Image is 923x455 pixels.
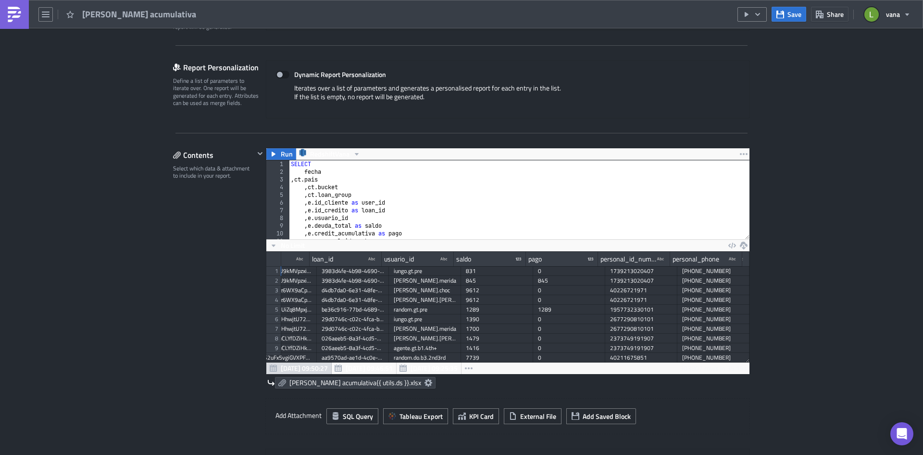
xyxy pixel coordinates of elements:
[538,266,600,276] div: 0
[538,353,600,363] div: 0
[610,276,673,286] div: 1739213020407
[863,6,880,23] img: Avatar
[811,7,848,22] button: Share
[610,286,673,295] div: 40226721971
[173,148,254,162] div: Contents
[538,334,600,343] div: 0
[173,77,260,107] div: Define a list of parameters to iterate over. One report will be generated for each entry. Attribu...
[266,240,308,251] button: No Limit
[466,266,528,276] div: 831
[456,252,471,266] div: saldo
[827,9,844,19] span: Share
[394,276,456,286] div: [PERSON_NAME].merida
[538,343,600,353] div: 0
[886,9,900,19] span: vana
[682,276,745,286] div: [PHONE_NUMBER]
[682,343,745,353] div: [PHONE_NUMBER]
[673,252,719,266] div: personal_phone
[173,165,254,180] div: Select which data & attachment to include in your report.
[322,314,384,324] div: 29d0746c-c02c-4fca-bbb3-53f77b98b2f1
[610,295,673,305] div: 40226721971
[266,160,289,168] div: 1
[322,276,384,286] div: 3983d4fe-4b98-4690-a971-3c5a39620bd4
[266,363,332,374] button: [DATE] 09:50:27
[394,286,456,295] div: [PERSON_NAME].choc
[504,408,561,424] button: External File
[322,305,384,314] div: be36c916-77bd-4689-ad0c-c538dba3350e
[294,69,386,79] strong: Dynamic Report Personalization
[600,252,657,266] div: personal_id_number
[772,7,806,22] button: Save
[411,363,458,373] span: [DATE] 09:25:35
[276,84,740,108] div: Iterates over a list of parameters and generates a personalised report for each entry in the list...
[466,343,528,353] div: 1416
[890,422,913,445] div: Open Intercom Messenger
[296,148,364,160] button: RedshiftVana
[682,266,745,276] div: [PHONE_NUMBER]
[469,411,494,421] span: KPI Card
[538,295,600,305] div: 0
[4,4,459,12] body: Rich Text Area. Press ALT-0 for help.
[787,9,801,19] span: Save
[322,286,384,295] div: d4db7da0-6e31-48fe-940b-2c2eeb6ade7c
[266,207,289,214] div: 7
[682,305,745,314] div: [PHONE_NUMBER]
[538,276,600,286] div: 845
[466,324,528,334] div: 1700
[249,353,312,363] div: 11HNS2uFx5vgiGVXPFPbfo
[331,363,397,374] button: [DATE] 09:46:51
[254,148,266,159] button: Hide content
[281,240,305,250] span: No Limit
[173,1,260,31] div: Optionally, perform a condition check before generating and sending a report. Only if true, the r...
[266,176,289,183] div: 3
[610,305,673,314] div: 1957732330101
[682,324,745,334] div: [PHONE_NUMBER]
[583,411,631,421] span: Add Saved Block
[266,191,289,199] div: 5
[266,237,289,245] div: 11
[346,363,393,373] span: [DATE] 09:46:51
[394,266,456,276] div: iungo.gt.pre
[173,60,266,75] div: Report Personalization
[266,183,289,191] div: 4
[610,266,673,276] div: 1739213020407
[312,252,333,266] div: loan_id
[322,324,384,334] div: 29d0746c-c02c-4fca-bbb3-53f77b98b2f1
[859,4,916,25] button: vana
[682,334,745,343] div: [PHONE_NUMBER]
[326,408,378,424] button: SQL Query
[322,343,384,353] div: 026aeeb5-8a3f-4cd5-9ba7-a805fc1f2fef
[466,353,528,363] div: 7739
[266,222,289,230] div: 9
[610,324,673,334] div: 2677290810101
[266,214,289,222] div: 8
[399,411,443,421] span: Tableau Export
[275,408,322,423] label: Add Attachment
[322,266,384,276] div: 3983d4fe-4b98-4690-a971-3c5a39620bd4
[266,230,289,237] div: 10
[466,305,528,314] div: 1289
[266,199,289,207] div: 6
[394,343,456,353] div: agente.gt.b1.4th+
[394,334,456,343] div: [PERSON_NAME].[PERSON_NAME]
[396,363,461,374] button: [DATE] 09:25:35
[266,168,289,176] div: 2
[566,408,636,424] button: Add Saved Block
[343,411,373,421] span: SQL Query
[466,276,528,286] div: 845
[322,353,384,363] div: aa9570ad-ae1d-4c0e-a628-acb1110f9bb0
[682,353,745,363] div: [PHONE_NUMBER]
[322,295,384,305] div: d4db7da0-6e31-48fe-940b-2c2eeb6ade7c
[4,4,459,12] p: Hola team, comparto [PERSON_NAME] acumulativa actualizado hasta [GEOGRAPHIC_DATA].
[289,378,421,387] span: [PERSON_NAME] acumulativa{{ utils.ds }}.xlsx
[538,305,600,314] div: 1289
[453,408,499,424] button: KPI Card
[680,363,747,374] div: 303807 rows in 35.19s
[394,295,456,305] div: [PERSON_NAME].[PERSON_NAME]
[394,305,456,314] div: random.gt.pre
[682,295,745,305] div: [PHONE_NUMBER]
[528,252,542,266] div: pago
[322,334,384,343] div: 026aeeb5-8a3f-4cd5-9ba7-a805fc1f2fef
[281,148,293,160] span: Run
[520,411,556,421] span: External File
